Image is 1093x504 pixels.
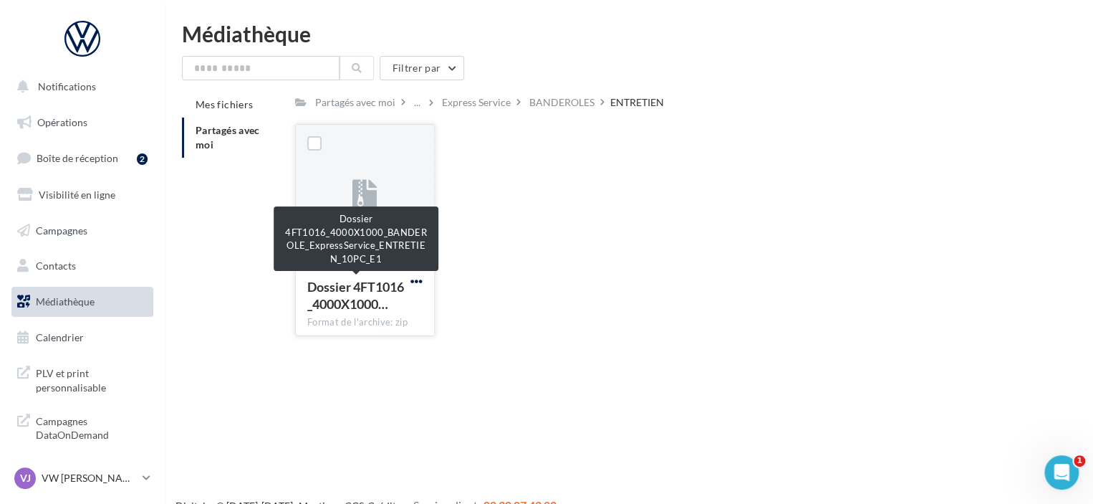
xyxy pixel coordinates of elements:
[380,56,464,80] button: Filtrer par
[9,251,156,281] a: Contacts
[36,224,87,236] span: Campagnes
[411,92,423,113] div: ...
[9,216,156,246] a: Campagnes
[307,279,404,312] span: Dossier 4FT1016_4000X1000_BANDEROLE_ExpressService_ENTRETIEN_10PC_E1
[9,180,156,210] a: Visibilité en ligne
[274,206,438,271] div: Dossier 4FT1016_4000X1000_BANDEROLE_ExpressService_ENTRETIEN_10PC_E1
[610,95,664,110] div: ENTRETIEN
[182,23,1076,44] div: Médiathèque
[315,95,395,110] div: Partagés avec moi
[38,80,96,92] span: Notifications
[11,465,153,492] a: VJ VW [PERSON_NAME] [GEOGRAPHIC_DATA]
[1044,455,1079,490] iframe: Intercom live chat
[37,116,87,128] span: Opérations
[36,363,148,394] span: PLV et print personnalisable
[1074,455,1085,467] span: 1
[196,98,253,110] span: Mes fichiers
[9,143,156,173] a: Boîte de réception2
[20,471,31,485] span: VJ
[196,124,260,151] span: Partagés avec moi
[9,72,150,102] button: Notifications
[36,412,148,442] span: Campagnes DataOnDemand
[42,471,137,485] p: VW [PERSON_NAME] [GEOGRAPHIC_DATA]
[9,358,156,400] a: PLV et print personnalisable
[37,152,118,164] span: Boîte de réception
[9,108,156,138] a: Opérations
[529,95,594,110] div: BANDEROLES
[36,295,95,308] span: Médiathèque
[36,331,84,343] span: Calendrier
[9,287,156,317] a: Médiathèque
[39,189,115,201] span: Visibilité en ligne
[9,406,156,448] a: Campagnes DataOnDemand
[307,316,423,329] div: Format de l'archive: zip
[137,153,148,165] div: 2
[442,95,511,110] div: Express Service
[36,260,76,272] span: Contacts
[9,323,156,353] a: Calendrier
